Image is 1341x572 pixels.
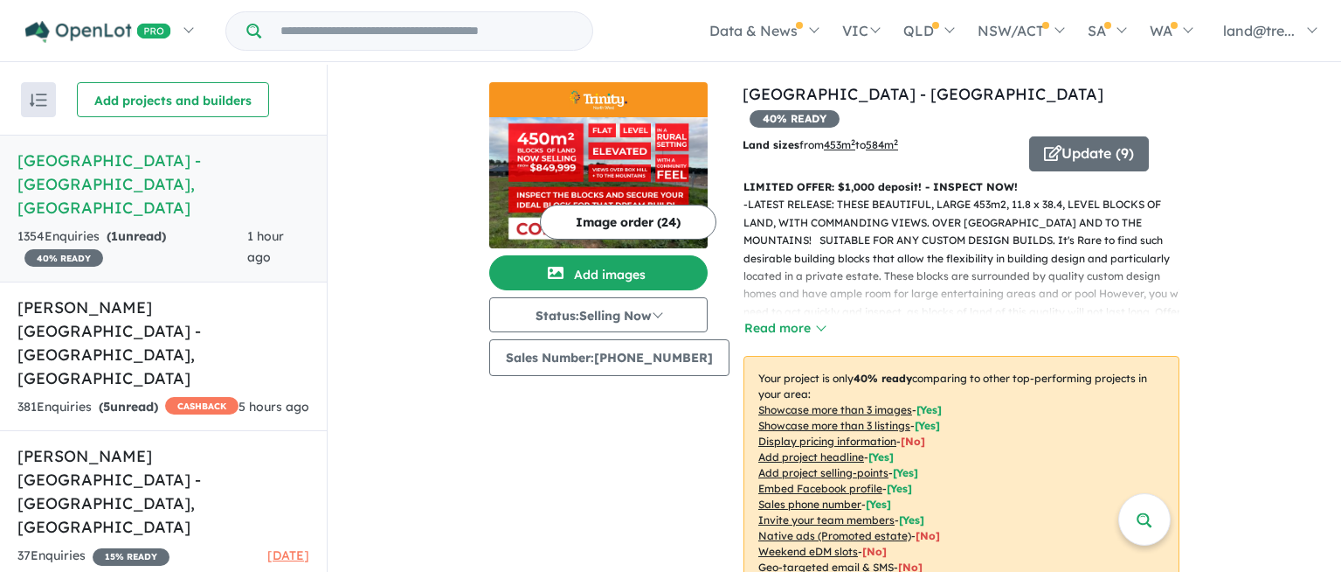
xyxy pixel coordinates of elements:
[111,228,118,244] span: 1
[489,82,708,248] a: Trinity North West - Oakville LogoTrinity North West - Oakville
[854,372,912,385] b: 40 % ready
[489,297,708,332] button: Status:Selling Now
[489,117,708,248] img: Trinity North West - Oakville
[915,419,940,432] span: [ Yes ]
[743,136,1016,154] p: from
[265,12,589,50] input: Try estate name, suburb, builder or developer
[899,513,924,527] span: [ Yes ]
[743,178,1179,196] p: LIMITED OFFER: $1,000 deposit! - INSPECT NOW!
[866,138,898,151] u: 584 m
[17,227,247,269] div: 1354 Enquir ies
[851,137,855,147] sup: 2
[758,403,912,416] u: Showcase more than 3 images
[496,89,701,110] img: Trinity North West - Oakville Logo
[916,403,942,416] span: [ Yes ]
[489,339,729,376] button: Sales Number:[PHONE_NUMBER]
[489,255,708,290] button: Add images
[107,228,166,244] strong: ( unread)
[24,249,103,267] span: 40 % READY
[758,513,895,527] u: Invite your team members
[17,546,169,567] div: 37 Enquir ies
[238,399,309,415] span: 5 hours ago
[1223,22,1295,39] span: land@tre...
[743,196,1193,338] p: - LATEST RELEASE: THESE BEAUTIFUL, LARGE 453m2, 11.8 x 38.4, LEVEL BLOCKS OF LAND, WITH COMMANDIN...
[17,149,309,220] h5: [GEOGRAPHIC_DATA] - [GEOGRAPHIC_DATA] , [GEOGRAPHIC_DATA]
[916,529,940,542] span: [No]
[540,205,716,240] button: Image order (24)
[894,137,898,147] sup: 2
[758,419,910,432] u: Showcase more than 3 listings
[758,450,864,464] u: Add project headline
[17,296,309,390] h5: [PERSON_NAME][GEOGRAPHIC_DATA] - [GEOGRAPHIC_DATA] , [GEOGRAPHIC_DATA]
[758,482,882,495] u: Embed Facebook profile
[1029,136,1149,171] button: Update (9)
[824,138,855,151] u: 453 m
[25,21,171,43] img: Openlot PRO Logo White
[862,545,887,558] span: [No]
[743,318,826,338] button: Read more
[758,435,896,448] u: Display pricing information
[77,82,269,117] button: Add projects and builders
[99,399,158,415] strong: ( unread)
[267,548,309,563] span: [DATE]
[743,84,1103,104] a: [GEOGRAPHIC_DATA] - [GEOGRAPHIC_DATA]
[247,228,284,265] span: 1 hour ago
[743,138,799,151] b: Land sizes
[887,482,912,495] span: [ Yes ]
[758,498,861,511] u: Sales phone number
[758,545,858,558] u: Weekend eDM slots
[17,397,238,418] div: 381 Enquir ies
[866,498,891,511] span: [ Yes ]
[750,110,840,128] span: 40 % READY
[758,466,888,479] u: Add project selling-points
[855,138,898,151] span: to
[17,444,309,539] h5: [PERSON_NAME] [GEOGRAPHIC_DATA] - [GEOGRAPHIC_DATA] , [GEOGRAPHIC_DATA]
[901,435,925,448] span: [ No ]
[30,94,47,107] img: sort.svg
[868,450,894,464] span: [ Yes ]
[758,529,911,542] u: Native ads (Promoted estate)
[165,397,238,415] span: CASHBACK
[103,399,110,415] span: 5
[893,466,918,479] span: [ Yes ]
[93,548,169,566] span: 15 % READY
